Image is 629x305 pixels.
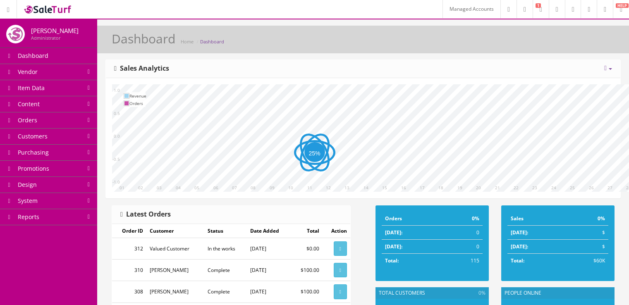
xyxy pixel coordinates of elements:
td: 0 [443,240,483,254]
td: $0.00 [291,238,323,260]
td: 115 [443,254,483,268]
td: $ [565,240,608,254]
span: 1 [536,3,541,8]
div: People Online [501,287,615,299]
td: [PERSON_NAME] [146,260,204,281]
td: Complete [204,260,247,281]
span: 0% [478,289,486,297]
h3: Latest Orders [120,211,171,218]
span: Reports [18,213,39,221]
td: Orders [382,212,443,226]
span: Purchasing [18,148,49,156]
span: HELP [616,3,629,8]
a: Home [181,38,194,45]
td: Date Added [247,224,291,238]
td: Sales [507,212,565,226]
td: Customer [146,224,204,238]
td: 0% [443,212,483,226]
strong: [DATE]: [511,243,528,250]
strong: [DATE]: [511,229,528,236]
td: [DATE] [247,281,291,303]
td: 312 [112,238,146,260]
div: Total Customers [375,287,489,299]
td: [PERSON_NAME] [146,281,204,303]
small: Administrator [31,35,60,41]
span: Dashboard [18,52,48,60]
h4: [PERSON_NAME] [31,27,79,34]
img: joshlucio05 [6,25,25,43]
td: $60K [565,254,608,268]
span: Customers [18,132,48,140]
td: 310 [112,260,146,281]
strong: Total: [385,257,399,264]
td: Valued Customer [146,238,204,260]
a: Dashboard [200,38,224,45]
td: Revenue [129,92,146,100]
span: Design [18,181,37,188]
img: SaleTurf [23,4,73,15]
h1: Dashboard [112,32,175,45]
td: 0 [443,226,483,240]
span: Item Data [18,84,45,92]
h3: Sales Analytics [114,65,169,72]
strong: Total: [511,257,524,264]
td: [DATE] [247,238,291,260]
td: Status [204,224,247,238]
td: $100.00 [291,260,323,281]
td: $100.00 [291,281,323,303]
span: Content [18,100,40,108]
span: Vendor [18,68,38,76]
td: Orders [129,100,146,107]
strong: [DATE]: [385,243,402,250]
td: Total [291,224,323,238]
strong: [DATE]: [385,229,402,236]
td: $ [565,226,608,240]
td: Order ID [112,224,146,238]
td: 0% [565,212,608,226]
td: 308 [112,281,146,303]
span: System [18,197,38,205]
td: In the works [204,238,247,260]
td: [DATE] [247,260,291,281]
td: Complete [204,281,247,303]
span: Orders [18,116,37,124]
td: Action [323,224,350,238]
span: Promotions [18,164,49,172]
